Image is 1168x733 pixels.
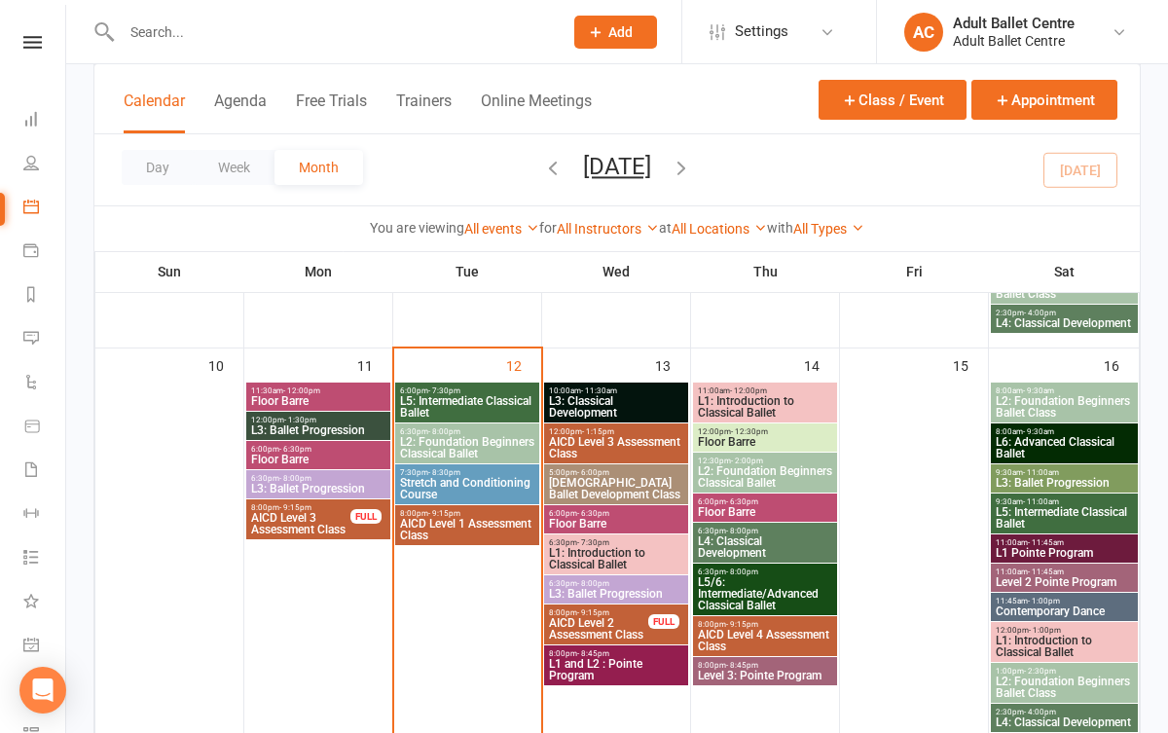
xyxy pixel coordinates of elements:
span: L1 Pointe Program [995,547,1134,559]
span: L5: Intermediate Classical Ballet [399,395,535,419]
span: - 8:00pm [726,527,758,535]
span: - 2:30pm [1024,667,1056,676]
button: Add [574,16,657,49]
span: 11:30am [250,386,386,395]
span: 11:00am [995,568,1134,576]
span: - 8:30pm [428,468,460,477]
a: All Instructors [557,221,659,237]
strong: for [539,220,557,236]
span: - 6:30pm [726,497,758,506]
span: 6:30pm [250,474,386,483]
span: L4: Classical Development [995,317,1134,329]
span: L2: Foundation Beginners Ballet Class [995,395,1134,419]
span: 8:00pm [697,620,833,629]
span: [DEMOGRAPHIC_DATA] Ballet Development Class [548,477,684,500]
span: - 12:00pm [283,386,320,395]
div: Adult Ballet Centre [953,32,1075,50]
span: - 9:15pm [577,608,609,617]
span: - 8:45pm [726,661,758,670]
span: 2:30pm [995,309,1134,317]
a: All events [464,221,539,237]
th: Sat [989,251,1140,292]
span: L2: Foundation Beginners Ballet Class [995,676,1134,699]
span: 11:00am [995,538,1134,547]
span: - 1:30pm [284,416,316,424]
span: Floor Barre [548,518,684,530]
a: Payments [23,231,67,275]
a: All Types [793,221,864,237]
span: 8:00pm [548,649,684,658]
a: What's New [23,581,67,625]
span: - 8:00pm [577,579,609,588]
div: FULL [648,614,679,629]
strong: with [767,220,793,236]
span: - 12:00pm [730,386,767,395]
span: - 6:30pm [577,509,609,518]
a: Reports [23,275,67,318]
span: Contemporary Dance [995,605,1134,617]
span: 6:00pm [548,509,684,518]
span: - 8:00pm [279,474,311,483]
span: AICD Level 4 Assessment Class [697,629,833,652]
th: Fri [840,251,989,292]
span: 9:30am [995,468,1134,477]
button: Agenda [214,92,267,133]
span: 6:30pm [697,568,833,576]
button: Appointment [971,80,1117,120]
button: Calendar [124,92,185,133]
th: Thu [691,251,840,292]
div: FULL [350,509,382,524]
span: 6:30pm [548,579,684,588]
a: People [23,143,67,187]
a: General attendance kiosk mode [23,625,67,669]
span: - 11:45am [1028,568,1064,576]
span: L3: Classical Development [548,395,684,419]
span: - 8:00pm [428,427,460,436]
div: Adult Ballet Centre [953,15,1075,32]
th: Wed [542,251,691,292]
span: 9:30am [995,497,1134,506]
span: 12:00pm [697,427,833,436]
strong: at [659,220,672,236]
span: 8:00am [995,427,1134,436]
span: 8:00am [995,386,1134,395]
div: 13 [655,348,690,381]
span: - 8:00pm [726,568,758,576]
span: 6:00pm [399,386,535,395]
a: Calendar [23,187,67,231]
span: - 11:00am [1023,497,1059,506]
span: 11:45am [995,597,1134,605]
span: - 9:15pm [279,503,311,512]
span: - 1:00pm [1028,597,1060,605]
span: L4: Classical Development [697,535,833,559]
span: 6:30pm [697,527,833,535]
span: - 4:00pm [1024,708,1056,716]
span: 12:00pm [250,416,386,424]
span: L3: Ballet Progression [995,477,1134,489]
button: [DATE] [583,153,651,180]
th: Sun [95,251,244,292]
div: AC [904,13,943,52]
span: L1: Introduction to Classical Ballet [548,547,684,570]
span: 8:00pm [250,503,351,512]
input: Search... [116,18,549,46]
span: L2: Foundation Beginners Classical Ballet [399,436,535,459]
span: L4: Classical Development [995,716,1134,728]
div: 11 [357,348,392,381]
span: - 11:30am [581,386,617,395]
span: L3: Ballet Progression [250,424,386,436]
span: - 6:30pm [279,445,311,454]
a: Product Sales [23,406,67,450]
button: Day [122,150,194,185]
span: AICD Level 1 Assessment Class [399,518,535,541]
span: L6: Advanced Classical Ballet [995,436,1134,459]
button: Class / Event [819,80,967,120]
span: L5: Intermediate Classical Ballet [995,506,1134,530]
span: AICD Level 3 Assessment Class [548,436,684,459]
span: Level 3: Pointe Program [697,670,833,681]
span: Level 2 Pointe Program [995,576,1134,588]
span: L3: Ballet Progression [250,483,386,495]
span: 6:00pm [250,445,386,454]
span: 2:30pm [995,708,1134,716]
span: - 1:15pm [582,427,614,436]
